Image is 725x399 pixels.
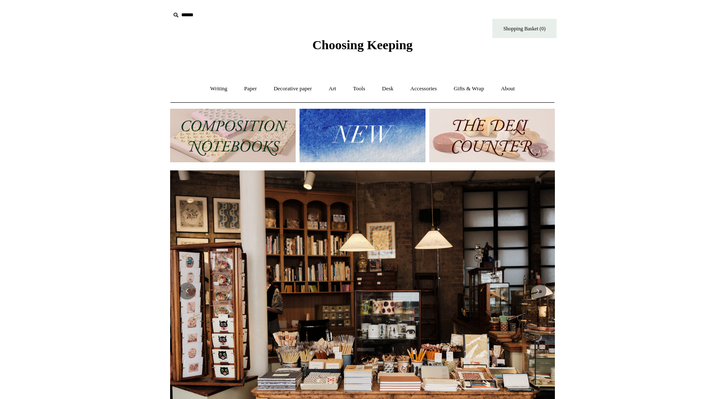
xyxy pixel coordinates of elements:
a: Choosing Keeping [312,45,413,51]
a: Art [321,77,344,100]
a: Paper [237,77,265,100]
a: About [493,77,523,100]
a: Desk [374,77,401,100]
a: Gifts & Wrap [446,77,492,100]
a: Tools [345,77,373,100]
img: New.jpg__PID:f73bdf93-380a-4a35-bcfe-7823039498e1 [300,109,425,162]
button: Next [529,283,546,300]
img: 202302 Composition ledgers.jpg__PID:69722ee6-fa44-49dd-a067-31375e5d54ec [170,109,296,162]
a: Writing [203,77,235,100]
img: The Deli Counter [429,109,555,162]
a: Accessories [403,77,445,100]
button: Previous [179,283,196,300]
span: Choosing Keeping [312,38,413,52]
a: Decorative paper [266,77,320,100]
a: Shopping Basket (0) [492,19,557,38]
